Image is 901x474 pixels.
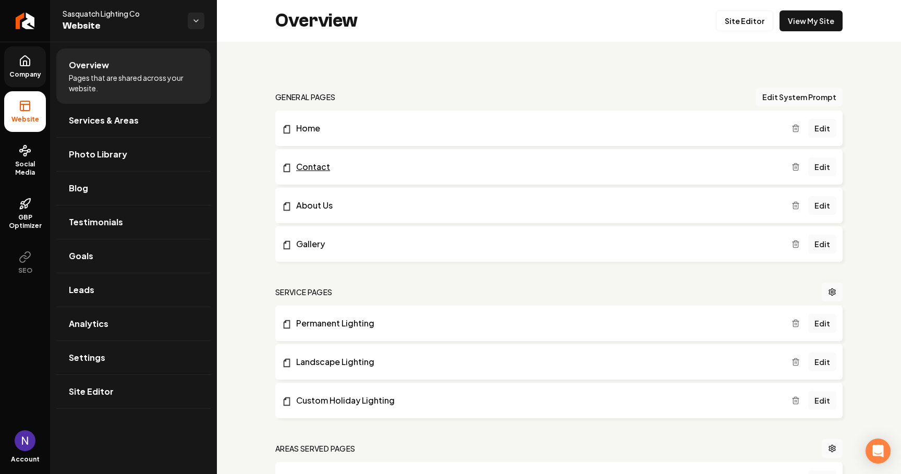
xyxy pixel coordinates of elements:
[282,356,792,368] a: Landscape Lighting
[69,114,139,127] span: Services & Areas
[56,104,211,137] a: Services & Areas
[780,10,843,31] a: View My Site
[56,341,211,374] a: Settings
[282,317,792,330] a: Permanent Lighting
[808,157,836,176] a: Edit
[56,172,211,205] a: Blog
[275,287,333,297] h2: Service Pages
[716,10,773,31] a: Site Editor
[69,59,109,71] span: Overview
[69,250,93,262] span: Goals
[808,196,836,215] a: Edit
[63,19,179,33] span: Website
[11,455,40,464] span: Account
[808,314,836,333] a: Edit
[16,13,35,29] img: Rebolt Logo
[282,199,792,212] a: About Us
[56,375,211,408] a: Site Editor
[808,391,836,410] a: Edit
[282,394,792,407] a: Custom Holiday Lighting
[4,242,46,283] button: SEO
[275,443,355,454] h2: Areas Served Pages
[56,273,211,307] a: Leads
[56,307,211,341] a: Analytics
[69,351,105,364] span: Settings
[14,266,36,275] span: SEO
[15,430,35,451] button: Open user button
[7,115,43,124] span: Website
[15,430,35,451] img: Nick Richards
[866,439,891,464] div: Open Intercom Messenger
[275,10,358,31] h2: Overview
[63,8,179,19] span: Sasquatch Lighting Co
[4,189,46,238] a: GBP Optimizer
[5,70,45,79] span: Company
[4,160,46,177] span: Social Media
[4,213,46,230] span: GBP Optimizer
[808,119,836,138] a: Edit
[282,238,792,250] a: Gallery
[808,235,836,253] a: Edit
[69,216,123,228] span: Testimonials
[69,318,108,330] span: Analytics
[282,122,792,135] a: Home
[56,205,211,239] a: Testimonials
[69,385,114,398] span: Site Editor
[4,136,46,185] a: Social Media
[69,72,198,93] span: Pages that are shared across your website.
[4,46,46,87] a: Company
[282,161,792,173] a: Contact
[56,239,211,273] a: Goals
[275,92,336,102] h2: general pages
[756,88,843,106] button: Edit System Prompt
[56,138,211,171] a: Photo Library
[69,284,94,296] span: Leads
[808,353,836,371] a: Edit
[69,182,88,195] span: Blog
[69,148,127,161] span: Photo Library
